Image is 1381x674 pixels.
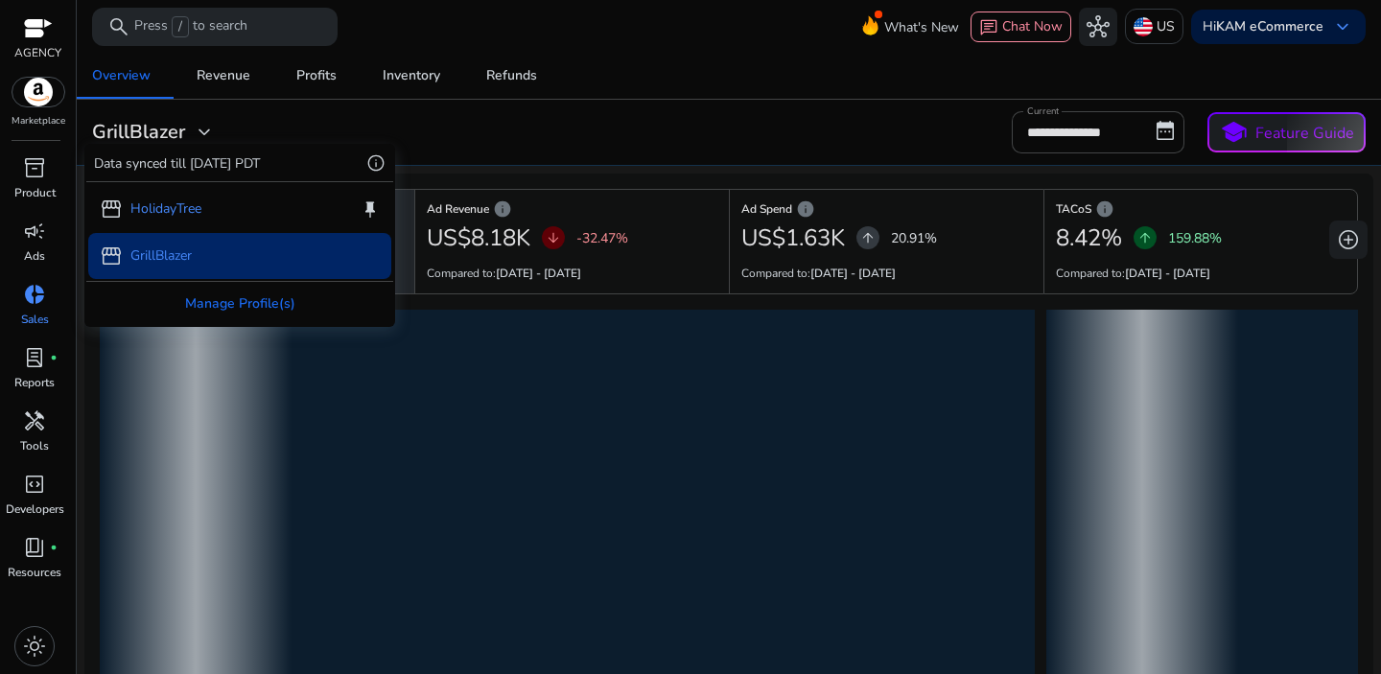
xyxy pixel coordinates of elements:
p: HolidayTree [130,198,201,219]
p: Data synced till [DATE] PDT [94,153,260,174]
span: keep [361,199,380,219]
p: GrillBlazer [130,245,192,266]
span: storefront [100,244,123,267]
div: Manage Profile(s) [86,282,393,325]
span: storefront [100,198,123,221]
span: info [366,153,386,173]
